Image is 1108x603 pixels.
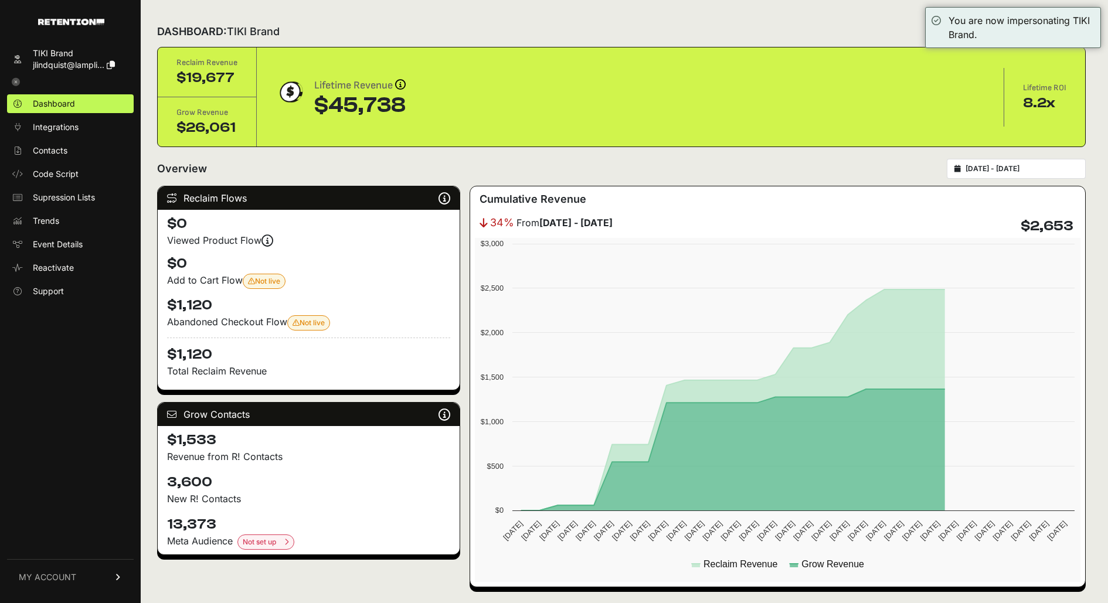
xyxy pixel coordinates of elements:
a: Dashboard [7,94,134,113]
h4: 3,600 [167,473,450,492]
p: New R! Contacts [167,492,450,506]
div: Lifetime Revenue [314,77,406,94]
a: Trends [7,212,134,230]
text: [DATE] [792,519,815,542]
div: $19,677 [176,69,237,87]
text: [DATE] [538,519,561,542]
text: [DATE] [756,519,779,542]
span: Not live [293,318,325,327]
text: [DATE] [919,519,942,542]
div: $26,061 [176,118,237,137]
span: Dashboard [33,98,75,110]
span: Code Script [33,168,79,180]
div: You are now impersonating TIKI Brand. [949,13,1095,42]
span: Support [33,285,64,297]
div: Grow Contacts [158,403,460,426]
a: Support [7,282,134,301]
div: Reclaim Flows [158,186,460,210]
text: [DATE] [520,519,543,542]
text: [DATE] [556,519,579,542]
a: Integrations [7,118,134,137]
text: [DATE] [628,519,651,542]
a: Code Script [7,165,134,183]
span: Integrations [33,121,79,133]
h2: DASHBOARD: [157,23,280,40]
a: MY ACCOUNT [7,559,134,595]
text: [DATE] [973,519,996,542]
text: [DATE] [574,519,597,542]
strong: [DATE] - [DATE] [539,217,613,229]
span: MY ACCOUNT [19,571,76,583]
a: TIKI Brand jlindquist@lampli... [7,44,134,74]
div: Lifetime ROI [1023,82,1066,94]
text: [DATE] [502,519,525,542]
text: [DATE] [665,519,688,542]
text: [DATE] [955,519,978,542]
text: [DATE] [1046,519,1069,542]
h4: $1,533 [167,431,450,449]
h2: Overview [157,161,207,177]
text: [DATE] [1010,519,1032,542]
text: [DATE] [937,519,960,542]
a: Reactivate [7,258,134,277]
text: [DATE] [647,519,669,542]
h4: $0 [167,254,450,273]
text: [DATE] [991,519,1014,542]
text: $1,000 [481,417,504,426]
text: [DATE] [701,519,724,542]
span: 34% [490,214,514,231]
text: [DATE] [719,519,742,542]
text: $1,500 [481,373,504,381]
text: [DATE] [846,519,869,542]
span: Trends [33,215,59,227]
h4: $1,120 [167,296,450,315]
text: [DATE] [774,519,797,542]
a: Contacts [7,141,134,160]
i: Events are firing, and revenue is coming soon! Reclaim revenue is updated nightly. [261,240,273,241]
span: Reactivate [33,262,74,274]
p: Total Reclaim Revenue [167,364,450,378]
img: Retention.com [38,19,104,25]
span: jlindquist@lampli... [33,60,104,70]
h4: $0 [167,214,450,233]
text: [DATE] [737,519,760,542]
text: $2,500 [481,284,504,292]
text: [DATE] [592,519,615,542]
p: Revenue from R! Contacts [167,449,450,464]
span: Contacts [33,145,67,156]
a: Event Details [7,235,134,254]
span: Event Details [33,239,83,250]
span: Supression Lists [33,192,95,203]
h4: $1,120 [167,338,450,364]
text: $3,000 [481,239,504,248]
text: [DATE] [810,519,833,542]
div: Grow Revenue [176,107,237,118]
text: Reclaim Revenue [703,559,777,569]
div: 8.2x [1023,94,1066,113]
span: TIKI Brand [227,25,280,38]
div: TIKI Brand [33,47,115,59]
div: Add to Cart Flow [167,273,450,289]
text: $0 [495,506,504,515]
h4: $2,653 [1021,217,1073,236]
div: Reclaim Revenue [176,57,237,69]
span: From [516,216,613,230]
text: $2,000 [481,328,504,337]
text: [DATE] [610,519,633,542]
text: [DATE] [828,519,851,542]
h3: Cumulative Revenue [480,191,586,207]
text: [DATE] [1028,519,1051,542]
span: Not live [248,277,280,285]
img: dollar-coin-05c43ed7efb7bc0c12610022525b4bbbb207c7efeef5aecc26f025e68dcafac9.png [276,77,305,107]
div: $45,738 [314,94,406,117]
text: [DATE] [683,519,706,542]
text: [DATE] [882,519,905,542]
div: Meta Audience [167,534,450,550]
a: Supression Lists [7,188,134,207]
h4: 13,373 [167,515,450,534]
text: [DATE] [900,519,923,542]
text: Grow Revenue [802,559,865,569]
div: Abandoned Checkout Flow [167,315,450,331]
text: $500 [487,462,504,471]
text: [DATE] [864,519,887,542]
